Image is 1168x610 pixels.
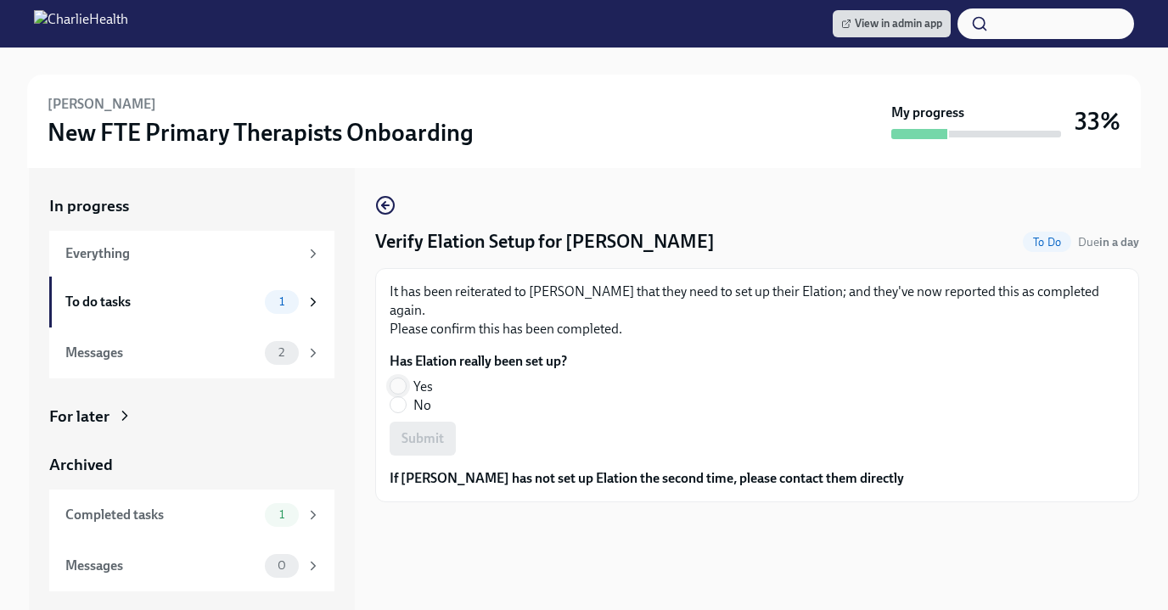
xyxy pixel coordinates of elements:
div: Completed tasks [65,506,258,524]
a: Messages2 [49,327,334,378]
a: For later [49,406,334,428]
h6: [PERSON_NAME] [48,95,156,114]
h3: New FTE Primary Therapists Onboarding [48,117,474,148]
div: For later [49,406,109,428]
span: To Do [1023,236,1071,249]
a: Completed tasks1 [49,490,334,540]
p: It has been reiterated to [PERSON_NAME] that they need to set up their Elation; and they've now r... [390,283,1125,339]
label: Has Elation really been set up? [390,352,567,371]
a: To do tasks1 [49,277,334,327]
div: Everything [65,244,299,263]
div: Messages [65,557,258,575]
span: 1 [269,508,295,521]
strong: If [PERSON_NAME] has not set up Elation the second time, please contact them directly [390,470,904,486]
h4: Verify Elation Setup for [PERSON_NAME] [375,229,715,255]
span: No [413,396,431,415]
span: October 9th, 2025 09:00 [1078,234,1139,250]
a: Archived [49,454,334,476]
span: Due [1078,235,1139,249]
div: Messages [65,344,258,362]
span: 2 [268,346,295,359]
a: Messages0 [49,540,334,591]
strong: in a day [1099,235,1139,249]
span: 1 [269,295,295,308]
a: View in admin app [833,10,951,37]
h3: 33% [1075,106,1120,137]
span: Yes [413,378,433,396]
a: Everything [49,231,334,277]
span: View in admin app [841,15,942,32]
a: In progress [49,195,334,217]
img: CharlieHealth [34,10,128,37]
span: 0 [267,559,296,572]
strong: My progress [891,104,964,122]
div: To do tasks [65,293,258,311]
